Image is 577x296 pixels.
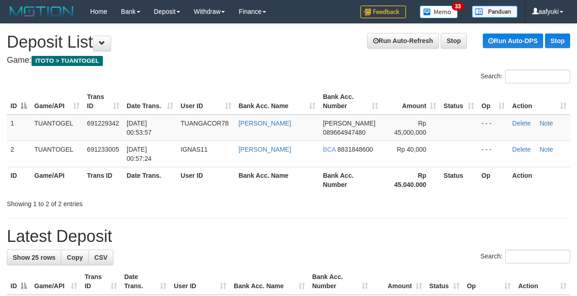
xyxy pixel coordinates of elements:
span: [PERSON_NAME] [323,120,375,127]
span: Rp 40,000 [397,146,427,153]
th: Rp 45.040.000 [382,167,440,193]
th: Status: activate to sort column ascending [440,88,478,115]
th: Game/API: activate to sort column ascending [31,88,83,115]
th: Action: activate to sort column ascending [508,88,570,115]
img: MOTION_logo.png [7,5,76,18]
span: [DATE] 00:53:57 [127,120,152,136]
a: Stop [545,33,570,48]
th: Status: activate to sort column ascending [426,269,463,295]
a: Delete [512,146,530,153]
th: Status [440,167,478,193]
td: 2 [7,141,31,167]
span: 691229342 [87,120,119,127]
h4: Game: [7,56,570,65]
th: Amount: activate to sort column ascending [382,88,440,115]
span: 33 [452,2,464,11]
th: User ID: activate to sort column ascending [170,269,230,295]
input: Search: [505,70,570,83]
a: Stop [441,33,467,49]
label: Search: [481,70,570,83]
span: ITOTO > TUANTOGEL [32,56,103,66]
td: 1 [7,115,31,141]
th: Op: activate to sort column ascending [478,88,508,115]
span: 691233005 [87,146,119,153]
th: Bank Acc. Number [319,167,382,193]
a: Note [540,120,553,127]
a: Show 25 rows [7,250,61,265]
th: Bank Acc. Name [235,167,319,193]
th: Bank Acc. Name: activate to sort column ascending [230,269,308,295]
th: Bank Acc. Name: activate to sort column ascending [235,88,319,115]
span: TUANGACOR78 [181,120,229,127]
th: Bank Acc. Number: activate to sort column ascending [309,269,372,295]
a: Copy [61,250,89,265]
span: Show 25 rows [13,254,55,261]
span: Copy 8831848600 to clipboard [337,146,373,153]
td: - - - [478,141,508,167]
th: Action: activate to sort column ascending [514,269,570,295]
th: ID: activate to sort column descending [7,88,31,115]
th: Date Trans.: activate to sort column ascending [123,88,177,115]
span: [DATE] 00:57:24 [127,146,152,162]
a: Run Auto-DPS [483,33,543,48]
a: Run Auto-Refresh [367,33,439,49]
th: Game/API: activate to sort column ascending [31,269,81,295]
th: Bank Acc. Number: activate to sort column ascending [319,88,382,115]
img: Feedback.jpg [360,5,406,18]
input: Search: [505,250,570,263]
h1: Latest Deposit [7,227,570,246]
th: User ID: activate to sort column ascending [177,88,235,115]
a: [PERSON_NAME] [239,120,291,127]
th: Date Trans.: activate to sort column ascending [121,269,170,295]
span: Rp 45,000,000 [394,120,426,136]
span: CSV [94,254,107,261]
th: Amount: activate to sort column ascending [372,269,426,295]
th: Op: activate to sort column ascending [463,269,514,295]
span: IGNAS11 [181,146,208,153]
th: Trans ID: activate to sort column ascending [81,269,121,295]
div: Showing 1 to 2 of 2 entries [7,196,234,208]
td: TUANTOGEL [31,115,83,141]
th: Date Trans. [123,167,177,193]
th: Action [508,167,570,193]
label: Search: [481,250,570,263]
td: TUANTOGEL [31,141,83,167]
a: Delete [512,120,530,127]
img: Button%20Memo.svg [420,5,458,18]
th: Game/API [31,167,83,193]
a: Note [540,146,553,153]
span: Copy 089664947480 to clipboard [323,129,365,136]
img: panduan.png [472,5,518,18]
th: Trans ID: activate to sort column ascending [83,88,123,115]
a: [PERSON_NAME] [239,146,291,153]
span: BCA [323,146,336,153]
th: Trans ID [83,167,123,193]
a: CSV [88,250,113,265]
th: User ID [177,167,235,193]
th: ID [7,167,31,193]
span: Copy [67,254,83,261]
td: - - - [478,115,508,141]
h1: Deposit List [7,33,570,51]
th: Op [478,167,508,193]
